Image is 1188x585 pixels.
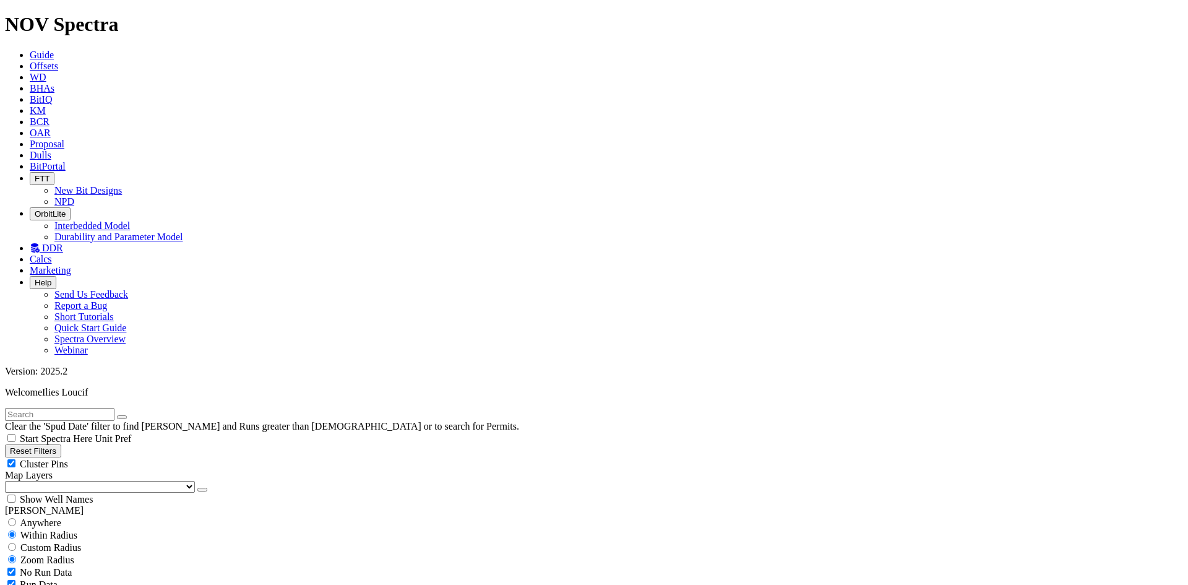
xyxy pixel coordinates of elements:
a: New Bit Designs [54,185,122,196]
span: Custom Radius [20,542,81,553]
a: Guide [30,50,54,60]
a: Spectra Overview [54,334,126,344]
a: Short Tutorials [54,311,114,322]
a: Proposal [30,139,64,149]
a: Send Us Feedback [54,289,128,300]
span: Help [35,278,51,287]
div: [PERSON_NAME] [5,505,1183,516]
button: Help [30,276,56,289]
span: Map Layers [5,470,53,480]
a: Offsets [30,61,58,71]
span: Cluster Pins [20,459,68,469]
a: BitIQ [30,94,52,105]
h1: NOV Spectra [5,13,1183,36]
div: Version: 2025.2 [5,366,1183,377]
span: Show Well Names [20,494,93,505]
a: Dulls [30,150,51,160]
span: DDR [42,243,63,253]
span: Start Spectra Here [20,433,92,444]
a: BitPortal [30,161,66,171]
input: Search [5,408,114,421]
a: WD [30,72,46,82]
span: Within Radius [20,530,77,540]
button: OrbitLite [30,207,71,220]
a: Marketing [30,265,71,275]
a: Interbedded Model [54,220,130,231]
span: Anywhere [20,518,61,528]
span: Zoom Radius [20,555,74,565]
span: OrbitLite [35,209,66,219]
button: Reset Filters [5,444,61,457]
button: FTT [30,172,54,185]
a: OAR [30,128,51,138]
a: BHAs [30,83,54,93]
span: Ilies Loucif [42,387,88,397]
a: Report a Bug [54,300,107,311]
p: Welcome [5,387,1183,398]
a: BCR [30,116,49,127]
span: Unit Pref [95,433,131,444]
input: Start Spectra Here [7,434,15,442]
a: NPD [54,196,74,207]
a: DDR [30,243,63,253]
a: Webinar [54,345,88,355]
a: KM [30,105,46,116]
a: Quick Start Guide [54,323,126,333]
a: Calcs [30,254,52,264]
span: Clear the 'Spud Date' filter to find [PERSON_NAME] and Runs greater than [DEMOGRAPHIC_DATA] or to... [5,421,519,431]
span: No Run Data [20,567,72,578]
a: Durability and Parameter Model [54,232,183,242]
span: FTT [35,174,49,183]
